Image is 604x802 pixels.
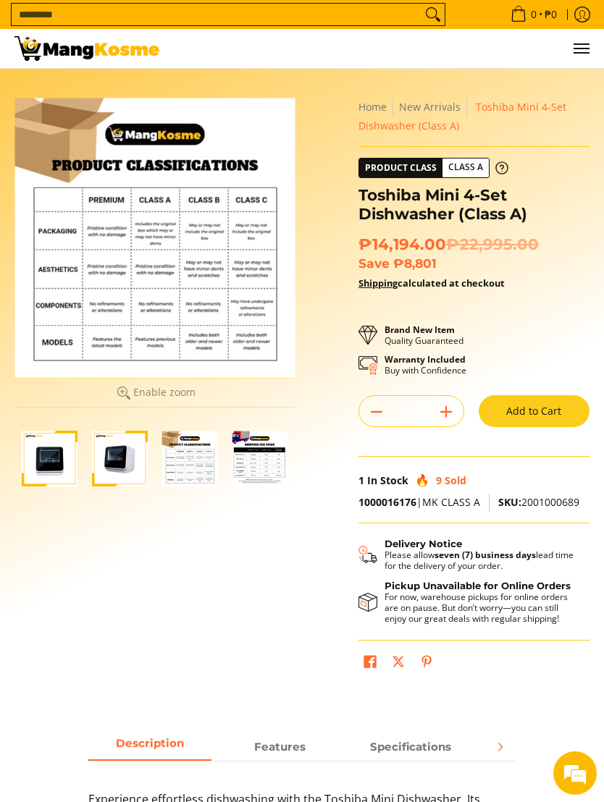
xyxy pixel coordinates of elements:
a: New Arrivals [399,100,461,114]
img: Toshiba Mini 4-Set Dishwasher (Class A)-2 [92,431,148,486]
button: Add to Cart [479,395,590,427]
strong: seven (7) business days [435,549,536,561]
strong: Delivery Notice [385,538,462,549]
a: Shipping [358,277,398,290]
del: ₱22,995.00 [446,235,539,254]
span: In Stock [367,473,408,487]
div: Minimize live chat window [238,7,272,42]
button: Search [421,4,445,25]
strong: Warranty Included [385,353,466,366]
span: Enable zoom [133,387,196,398]
p: Please allow lead time for the delivery of your order. [385,549,575,571]
span: ₱14,194.00 [358,235,539,254]
img: Toshiba Mini 4-Set Dishwasher (Class A)-3 [162,431,218,486]
nav: Breadcrumbs [358,98,590,135]
span: Features [219,734,342,759]
button: Subtract [359,400,394,423]
span: 9 [436,473,442,487]
a: Pin on Pinterest [416,651,437,676]
strong: Specifications [370,740,451,754]
button: Add [429,400,464,423]
a: Post on X [388,651,408,676]
strong: calculated at checkout [358,277,505,290]
span: 1 [358,473,364,487]
img: Toshiba Mini Dishwasher: Small Appliances Deal l Mang Kosme [14,36,159,61]
strong: Pickup Unavailable for Online Orders [385,580,571,591]
span: ₱8,801 [393,256,437,271]
span: Toshiba Mini 4-Set Dishwasher (Class A) [358,100,566,132]
h1: Toshiba Mini 4-Set Dishwasher (Class A) [358,185,590,224]
span: Description [88,734,211,759]
a: 1000016176 [358,495,416,509]
a: Description [88,734,211,761]
p: Quality Guaranteed [385,324,464,346]
span: • [506,7,561,22]
span: Sold [445,473,466,487]
div: Chat with us now [75,81,243,100]
p: For now, warehouse pickups for online orders are on pause. But don’t worry—you can still enjoy ou... [385,591,575,624]
textarea: Type your message and hit 'Enter' [7,395,276,446]
span: 0 [529,9,539,20]
a: Description 2 [349,734,472,761]
span: ₱0 [542,9,559,20]
img: Toshiba Mini 4-Set Dishwasher (Class A)-4 [232,431,288,486]
span: We're online! [84,182,200,329]
a: Share on Facebook [360,651,380,676]
nav: Main Menu [174,29,590,68]
button: Menu [572,29,590,68]
a: Description 1 [219,734,342,761]
a: Product Class Class A [358,158,508,178]
ul: Customer Navigation [174,29,590,68]
span: SKU: [498,495,521,509]
span: Save [358,256,390,271]
button: Shipping & Delivery [358,538,575,571]
p: Buy with Confidence [385,354,466,376]
span: 2001000689 [498,495,579,509]
strong: Brand New Item [385,324,455,336]
button: Next [484,731,516,763]
span: Class A [442,159,489,177]
img: Toshiba Mini 4-Set Dishwasher (Class A)-1 [22,431,77,486]
span: Product Class [359,159,442,177]
a: Home [358,100,387,114]
span: |MK CLASS A [358,495,480,509]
